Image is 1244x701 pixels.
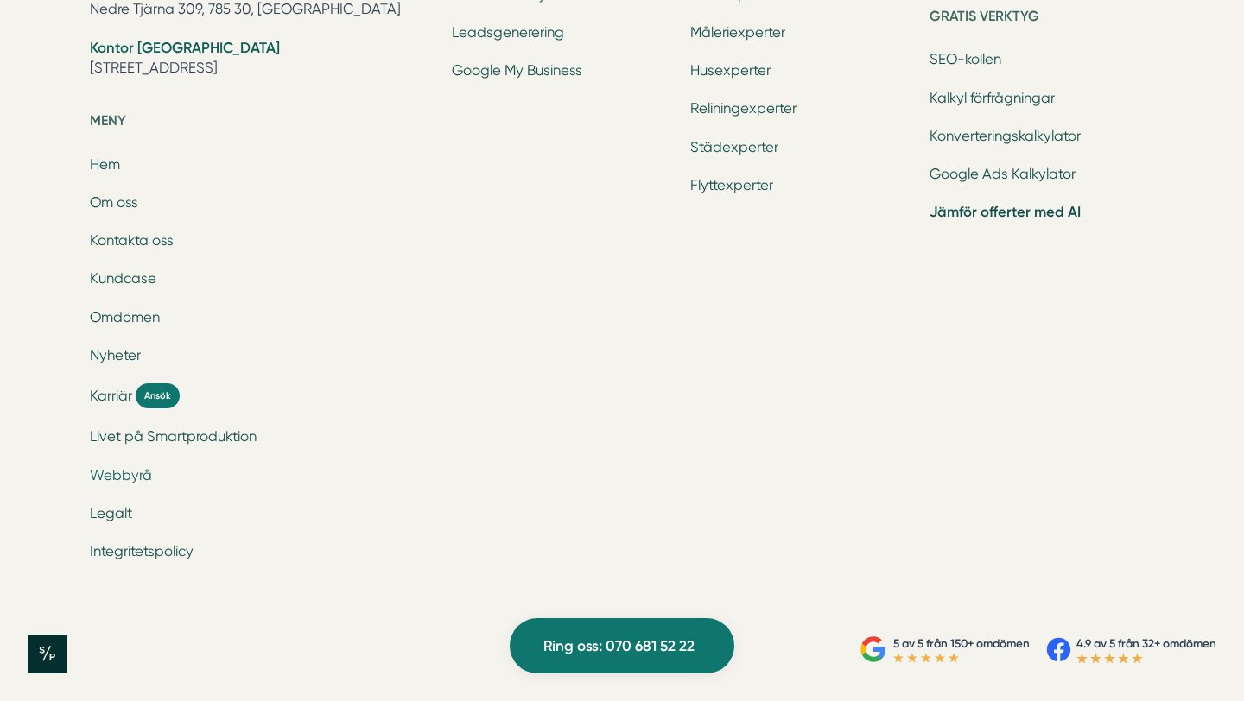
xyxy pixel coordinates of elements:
p: 4.9 av 5 från 32+ omdömen [1076,635,1216,653]
a: Konverteringskalkylator [930,128,1081,144]
a: Jämför offerter med AI [930,203,1081,220]
a: Ring oss: 070 681 52 22 [510,618,734,673]
a: Google Ads Kalkylator [930,166,1076,182]
span: Karriär [90,386,132,406]
a: Flyttexperter [690,177,773,193]
a: Hem [90,156,120,173]
h5: Meny [90,110,431,137]
li: [STREET_ADDRESS] [90,38,431,82]
a: Livet på Smartproduktion [90,428,257,445]
a: Nyheter [90,347,141,363]
p: 5 av 5 från 150+ omdömen [893,635,1030,653]
a: Google My Business [452,62,582,79]
a: Reliningexperter [690,100,797,117]
a: Omdömen [90,309,160,325]
a: Karriär Ansök [90,383,431,408]
span: Ansök [136,383,180,408]
a: Måleriexperter [690,24,785,41]
a: Städexperter [690,139,778,155]
a: Husexperter [690,62,771,79]
a: Leadsgenerering [452,24,564,41]
a: Om oss [90,194,138,211]
strong: Kontor [GEOGRAPHIC_DATA] [90,39,280,56]
a: Webbyrå [90,467,152,483]
a: Integritetspolicy [90,543,194,559]
h5: Gratis verktyg [930,5,1154,33]
a: SEO-kollen [930,51,1001,67]
a: Kalkyl förfrågningar [930,90,1055,106]
a: Kundcase [90,270,156,287]
span: Ring oss: 070 681 52 22 [543,635,695,658]
a: Kontakta oss [90,232,174,249]
a: Legalt [90,505,132,521]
